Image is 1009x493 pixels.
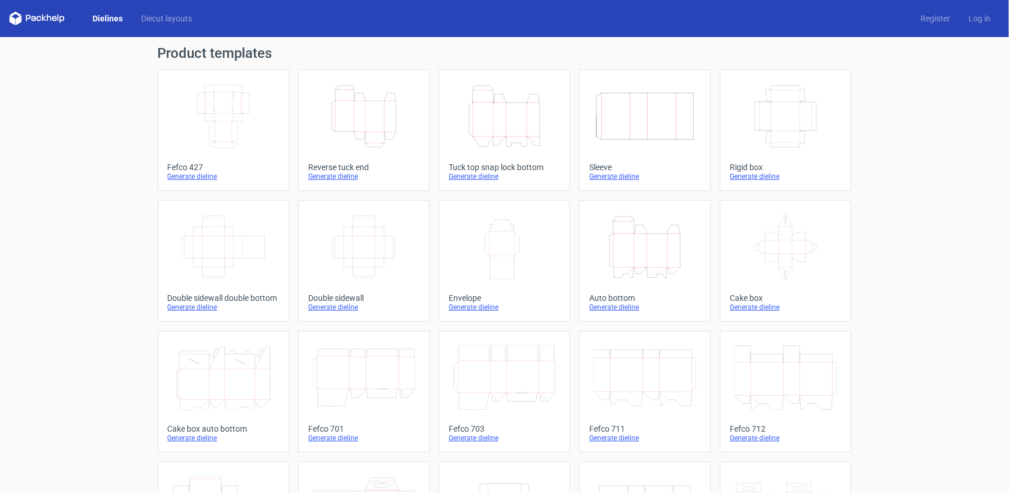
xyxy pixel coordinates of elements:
[959,13,1000,24] a: Log in
[730,424,841,433] div: Fefco 712
[730,172,841,181] div: Generate dieline
[168,424,279,433] div: Cake box auto bottom
[720,200,851,322] a: Cake boxGenerate dieline
[298,200,430,322] a: Double sidewallGenerate dieline
[308,293,420,303] div: Double sidewall
[730,293,841,303] div: Cake box
[589,172,701,181] div: Generate dieline
[158,200,289,322] a: Double sidewall double bottomGenerate dieline
[449,303,560,312] div: Generate dieline
[579,200,711,322] a: Auto bottomGenerate dieline
[579,69,711,191] a: SleeveGenerate dieline
[298,69,430,191] a: Reverse tuck endGenerate dieline
[730,303,841,312] div: Generate dieline
[589,163,701,172] div: Sleeve
[132,13,201,24] a: Diecut layouts
[589,303,701,312] div: Generate dieline
[308,303,420,312] div: Generate dieline
[911,13,959,24] a: Register
[730,433,841,443] div: Generate dieline
[168,433,279,443] div: Generate dieline
[449,424,560,433] div: Fefco 703
[439,331,570,452] a: Fefco 703Generate dieline
[449,433,560,443] div: Generate dieline
[168,163,279,172] div: Fefco 427
[439,69,570,191] a: Tuck top snap lock bottomGenerate dieline
[589,293,701,303] div: Auto bottom
[589,433,701,443] div: Generate dieline
[439,200,570,322] a: EnvelopeGenerate dieline
[168,172,279,181] div: Generate dieline
[308,172,420,181] div: Generate dieline
[449,163,560,172] div: Tuck top snap lock bottom
[589,424,701,433] div: Fefco 711
[730,163,841,172] div: Rigid box
[308,424,420,433] div: Fefco 701
[449,172,560,181] div: Generate dieline
[449,293,560,303] div: Envelope
[158,69,289,191] a: Fefco 427Generate dieline
[83,13,132,24] a: Dielines
[720,69,851,191] a: Rigid boxGenerate dieline
[308,433,420,443] div: Generate dieline
[168,303,279,312] div: Generate dieline
[168,293,279,303] div: Double sidewall double bottom
[720,331,851,452] a: Fefco 712Generate dieline
[158,331,289,452] a: Cake box auto bottomGenerate dieline
[308,163,420,172] div: Reverse tuck end
[298,331,430,452] a: Fefco 701Generate dieline
[158,46,852,60] h1: Product templates
[579,331,711,452] a: Fefco 711Generate dieline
